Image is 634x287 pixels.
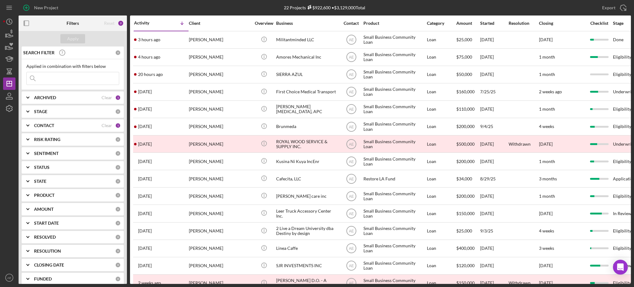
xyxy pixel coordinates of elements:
div: 1 [115,95,121,100]
div: Started [480,21,508,26]
div: Loan [427,49,456,65]
text: AE [349,212,354,216]
time: [DATE] [539,280,553,285]
div: Checklist [586,21,612,26]
div: [DATE] [480,258,508,274]
div: Reset [104,21,115,26]
div: 7/25/25 [480,84,508,100]
div: SJR INVESTMENTS INC [276,258,338,274]
div: Category [427,21,456,26]
text: AE [349,177,354,181]
time: [DATE] [539,263,553,268]
b: ARCHIVED [34,95,56,100]
div: First Choice Medical Transport [276,84,338,100]
time: [DATE] [539,211,553,216]
span: $75,000 [456,54,472,60]
div: 0 [115,248,121,254]
time: 1 month [539,159,555,164]
span: $25,000 [456,228,472,233]
div: [PERSON_NAME] [189,32,251,48]
div: Small Business Community Loan [363,136,425,152]
div: 0 [115,262,121,268]
time: 2025-09-18 23:12 [138,107,152,112]
div: Loan [427,153,456,170]
div: [PERSON_NAME] [189,118,251,135]
button: Apply [60,34,85,43]
div: Loan [427,258,456,274]
b: Filters [67,21,79,26]
time: 2025-09-18 21:49 [138,124,152,129]
div: Small Business Community Loan [363,188,425,204]
div: SIERRA AZUL [276,66,338,83]
div: [PERSON_NAME] [189,188,251,204]
div: 2 Live a Dream University dba Destiny by design [276,223,338,239]
div: Loan [427,188,456,204]
div: Applied in combination with filters below [26,64,119,69]
div: [PERSON_NAME] [MEDICAL_DATA], APC [276,101,338,117]
div: Small Business Community Loan [363,66,425,83]
time: 4 weeks [539,124,554,129]
div: Amount [456,21,480,26]
div: [PERSON_NAME] [189,49,251,65]
div: [PERSON_NAME] [189,240,251,257]
div: Small Business Community Loan [363,101,425,117]
div: Small Business Community Loan [363,223,425,239]
div: 0 [115,165,121,170]
text: AE [349,264,354,268]
div: [PERSON_NAME] [189,84,251,100]
div: Loan [427,118,456,135]
div: 9/3/25 [480,223,508,239]
div: Small Business Community Loan [363,118,425,135]
time: 1 month [539,193,555,199]
text: AE [7,276,11,280]
div: Kusina Ni Kuya IncEnr [276,153,338,170]
span: $25,000 [456,37,472,42]
div: Loan [427,205,456,222]
div: Activity [134,20,161,25]
div: Overview [252,21,276,26]
b: RESOLUTION [34,249,61,254]
div: Small Business Community Loan [363,153,425,170]
b: CONTACT [34,123,54,128]
b: SENTIMENT [34,151,59,156]
time: 1 month [539,106,555,112]
span: $110,000 [456,106,475,112]
text: AE [349,73,354,77]
span: $400,000 [456,245,475,251]
div: 0 [115,151,121,156]
text: AE [349,246,354,251]
text: AE [349,90,354,94]
div: [PERSON_NAME] [189,136,251,152]
div: 0 [115,220,121,226]
div: Cafecita, LLC [276,170,338,187]
time: 1 month [539,54,555,60]
time: 2025-09-09 22:30 [138,263,152,268]
span: $160,000 [456,89,475,94]
time: 2025-09-12 17:14 [138,246,152,251]
div: Small Business Community Loan [363,84,425,100]
div: [DATE] [480,101,508,117]
div: 0 [115,234,121,240]
div: [PERSON_NAME] care inc [276,188,338,204]
div: 8/29/25 [480,170,508,187]
div: Loan [427,170,456,187]
time: 3 months [539,176,557,181]
time: [DATE] [539,37,553,42]
button: New Project [19,2,64,14]
div: 0 [115,109,121,114]
div: Clear [102,123,112,128]
div: Loan [427,32,456,48]
div: [PERSON_NAME] [189,258,251,274]
text: AE [349,229,354,233]
div: [DATE] [480,240,508,257]
div: 1 [115,123,121,128]
div: Loan [427,136,456,152]
time: 2025-09-16 20:53 [138,194,152,199]
div: [DATE] [480,32,508,48]
div: [DATE] [480,49,508,65]
div: Linea Caffe [276,240,338,257]
div: Small Business Community Loan [363,32,425,48]
b: AMOUNT [34,207,54,212]
div: [DATE] [480,66,508,83]
div: Loan [427,66,456,83]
